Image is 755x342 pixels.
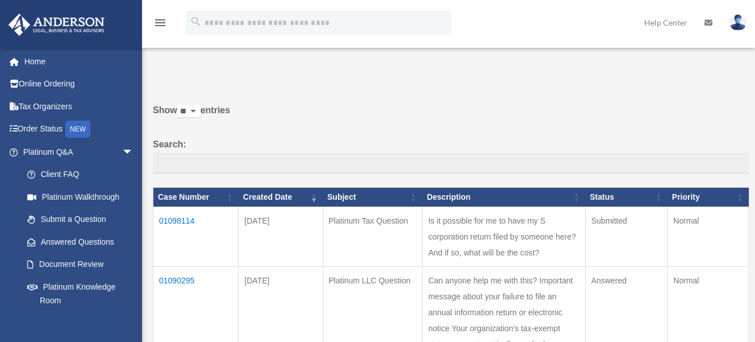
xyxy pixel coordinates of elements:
a: Platinum Knowledge Room [16,275,145,312]
td: [DATE] [239,207,323,266]
a: Submit a Question [16,208,145,231]
span: arrow_drop_down [122,141,145,164]
a: Online Ordering [8,73,151,96]
th: Subject: activate to sort column ascending [323,188,422,207]
label: Search: [153,137,749,174]
td: Submitted [585,207,668,266]
img: Anderson Advisors Platinum Portal [5,14,108,36]
th: Case Number: activate to sort column ascending [153,188,239,207]
a: Home [8,50,151,73]
a: Tax Organizers [8,95,151,118]
th: Priority: activate to sort column ascending [668,188,749,207]
a: Client FAQ [16,163,145,186]
div: NEW [65,121,90,138]
td: Normal [668,207,749,266]
i: search [190,15,202,28]
label: Show entries [153,102,749,130]
td: Platinum Tax Question [323,207,422,266]
th: Status: activate to sort column ascending [585,188,668,207]
a: Answered Questions [16,230,139,253]
input: Search: [153,153,749,174]
td: Is it possible for me to have my S corporation return filed by someone here? And if so, what will... [422,207,585,266]
i: menu [153,16,167,30]
a: Document Review [16,253,145,276]
a: Platinum Q&Aarrow_drop_down [8,141,145,163]
a: menu [153,20,167,30]
th: Description: activate to sort column ascending [422,188,585,207]
select: Showentries [177,105,201,118]
th: Created Date: activate to sort column ascending [239,188,323,207]
img: User Pic [729,14,746,31]
td: 01098114 [153,207,239,266]
a: Order StatusNEW [8,118,151,141]
a: Platinum Walkthrough [16,186,145,208]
